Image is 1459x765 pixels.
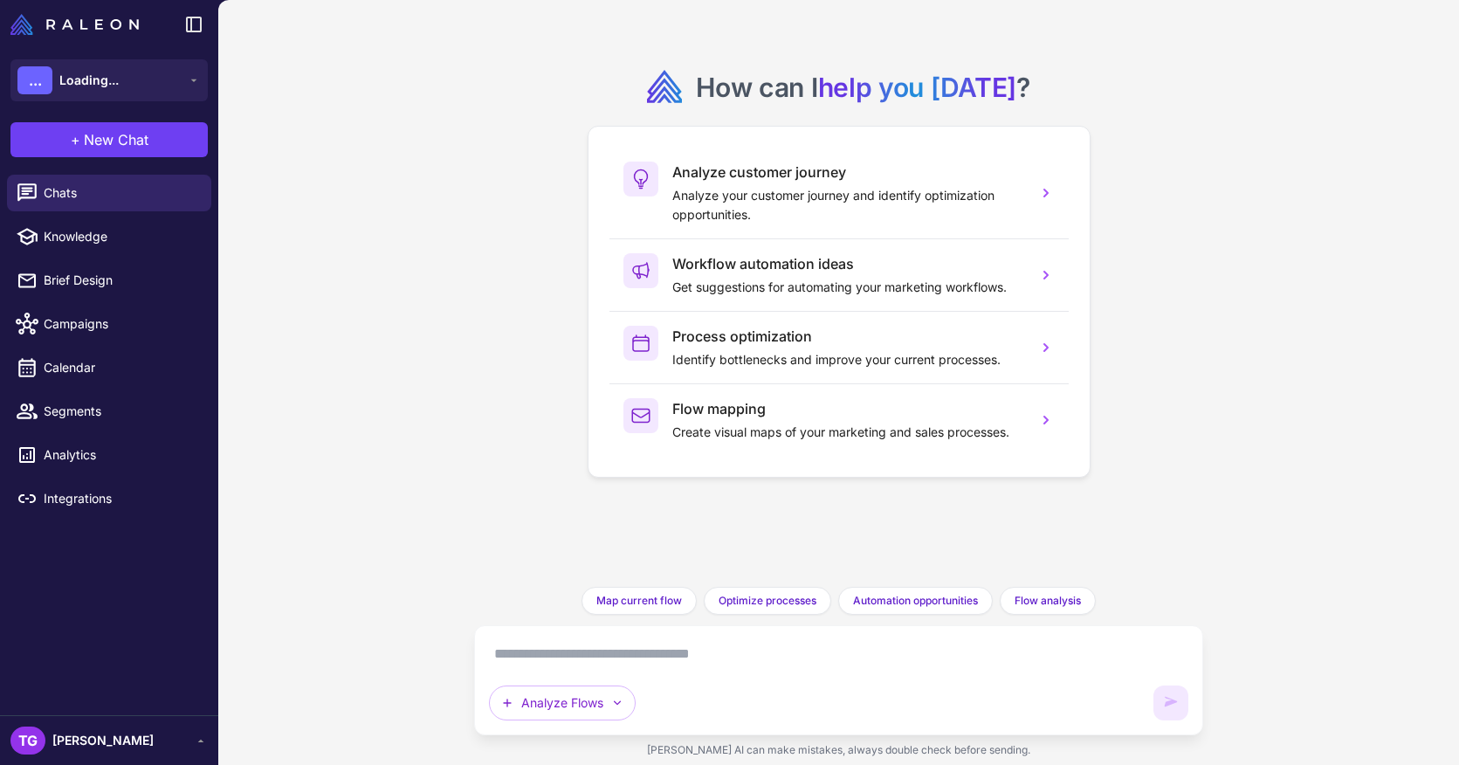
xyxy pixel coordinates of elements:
img: Raleon Logo [10,14,139,35]
a: Raleon Logo [10,14,146,35]
p: Get suggestions for automating your marketing workflows. [672,278,1023,297]
h3: Analyze customer journey [672,162,1023,183]
span: Segments [44,402,197,421]
span: Flow analysis [1015,593,1081,609]
a: Analytics [7,437,211,473]
p: Identify bottlenecks and improve your current processes. [672,350,1023,369]
a: Brief Design [7,262,211,299]
button: Optimize processes [704,587,831,615]
h3: Process optimization [672,326,1023,347]
button: ...Loading... [10,59,208,101]
a: Integrations [7,480,211,517]
span: Automation opportunities [853,593,978,609]
button: Flow analysis [1000,587,1096,615]
span: Loading... [59,71,119,90]
h2: How can I ? [696,70,1030,105]
a: Knowledge [7,218,211,255]
span: Knowledge [44,227,197,246]
button: Map current flow [582,587,697,615]
span: Calendar [44,358,197,377]
span: Integrations [44,489,197,508]
p: Create visual maps of your marketing and sales processes. [672,423,1023,442]
button: +New Chat [10,122,208,157]
span: New Chat [84,129,148,150]
a: Campaigns [7,306,211,342]
span: + [71,129,80,150]
div: TG [10,727,45,755]
div: ... [17,66,52,94]
a: Segments [7,393,211,430]
div: [PERSON_NAME] AI can make mistakes, always double check before sending. [474,735,1204,765]
a: Calendar [7,349,211,386]
span: Chats [44,183,197,203]
span: Map current flow [596,593,682,609]
h3: Flow mapping [672,398,1023,419]
span: help you [DATE] [818,72,1017,103]
button: Automation opportunities [838,587,993,615]
span: Optimize processes [719,593,816,609]
span: [PERSON_NAME] [52,731,154,750]
h3: Workflow automation ideas [672,253,1023,274]
p: Analyze your customer journey and identify optimization opportunities. [672,186,1023,224]
button: Analyze Flows [489,686,636,720]
a: Chats [7,175,211,211]
span: Analytics [44,445,197,465]
span: Campaigns [44,314,197,334]
span: Brief Design [44,271,197,290]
